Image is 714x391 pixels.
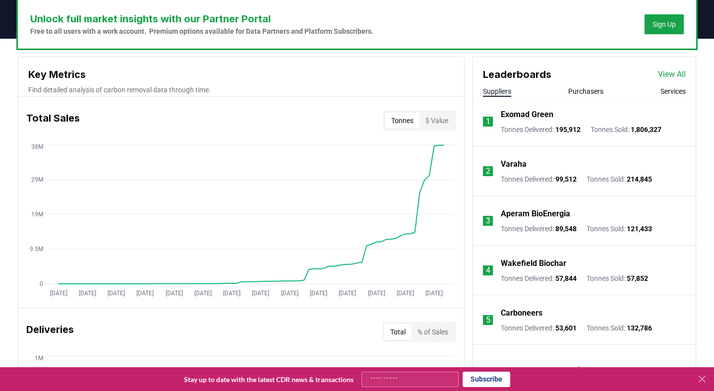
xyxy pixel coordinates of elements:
[631,126,661,133] span: 1,806,327
[40,280,43,287] tspan: 0
[486,165,490,177] p: 2
[587,323,652,333] p: Tonnes Sold :
[31,143,43,150] tspan: 38M
[483,86,511,96] button: Suppliers
[26,111,80,130] h3: Total Sales
[483,67,551,82] h3: Leaderboards
[555,274,577,282] span: 57,844
[501,158,527,170] a: Varaha
[310,290,327,297] tspan: [DATE]
[653,19,676,29] a: Sign Up
[486,116,490,128] p: 1
[501,109,553,121] a: Exomad Green
[26,322,74,342] h3: Deliveries
[645,14,684,34] button: Sign Up
[501,258,566,269] a: Wakefield Biochar
[223,290,240,297] tspan: [DATE]
[627,225,652,233] span: 121,433
[108,290,125,297] tspan: [DATE]
[28,85,454,95] p: Find detailed analysis of carbon removal data through time.
[501,174,577,184] p: Tonnes Delivered :
[568,86,603,96] button: Purchasers
[627,274,648,282] span: 57,852
[591,125,661,134] p: Tonnes Sold :
[397,290,414,297] tspan: [DATE]
[31,211,43,218] tspan: 19M
[28,67,454,82] h3: Key Metrics
[30,26,373,36] p: Free to all users with a work account. Premium options available for Data Partners and Platform S...
[194,290,212,297] tspan: [DATE]
[385,113,419,129] button: Tonnes
[501,323,577,333] p: Tonnes Delivered :
[587,224,652,234] p: Tonnes Sold :
[555,175,577,183] span: 99,512
[587,273,648,283] p: Tonnes Sold :
[79,290,96,297] tspan: [DATE]
[412,324,454,340] button: % of Sales
[166,290,183,297] tspan: [DATE]
[501,208,570,220] a: Aperam BioEnergia
[660,86,686,96] button: Services
[627,175,652,183] span: 214,845
[501,125,581,134] p: Tonnes Delivered :
[30,11,373,26] h3: Unlock full market insights with our Partner Portal
[564,365,597,375] p: Load more
[501,273,577,283] p: Tonnes Delivered :
[384,324,412,340] button: Total
[501,307,542,319] a: Carboneers
[30,246,43,253] tspan: 9.5M
[555,225,577,233] span: 89,548
[555,324,577,332] span: 53,601
[339,290,356,297] tspan: [DATE]
[419,113,454,129] button: $ Value
[31,176,43,183] tspan: 29M
[627,324,652,332] span: 132,786
[555,126,581,133] span: 195,912
[425,290,443,297] tspan: [DATE]
[252,290,269,297] tspan: [DATE]
[136,290,154,297] tspan: [DATE]
[587,174,652,184] p: Tonnes Sold :
[35,355,43,362] tspan: 1M
[556,360,613,380] button: Load more
[281,290,298,297] tspan: [DATE]
[486,215,490,227] p: 3
[486,314,490,326] p: 5
[501,224,577,234] p: Tonnes Delivered :
[368,290,385,297] tspan: [DATE]
[50,290,67,297] tspan: [DATE]
[486,264,490,276] p: 4
[658,68,686,80] a: View All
